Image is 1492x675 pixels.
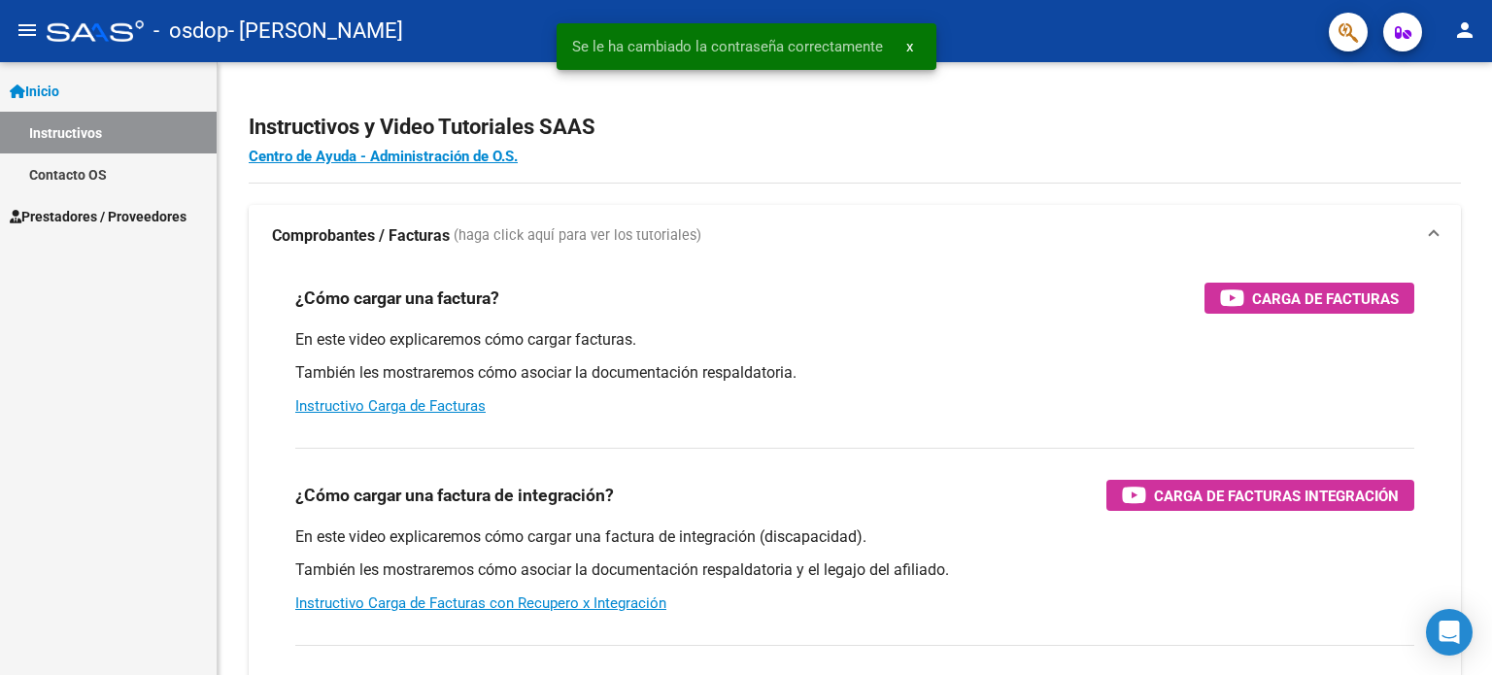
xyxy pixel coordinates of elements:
button: x [891,29,929,64]
a: Instructivo Carga de Facturas con Recupero x Integración [295,594,666,612]
p: En este video explicaremos cómo cargar facturas. [295,329,1414,351]
span: Carga de Facturas Integración [1154,484,1399,508]
button: Carga de Facturas [1204,283,1414,314]
button: Carga de Facturas Integración [1106,480,1414,511]
mat-icon: menu [16,18,39,42]
mat-expansion-panel-header: Comprobantes / Facturas (haga click aquí para ver los tutoriales) [249,205,1461,267]
a: Instructivo Carga de Facturas [295,397,486,415]
h2: Instructivos y Video Tutoriales SAAS [249,109,1461,146]
span: Inicio [10,81,59,102]
span: Carga de Facturas [1252,287,1399,311]
p: En este video explicaremos cómo cargar una factura de integración (discapacidad). [295,526,1414,548]
span: (haga click aquí para ver los tutoriales) [454,225,701,247]
h3: ¿Cómo cargar una factura de integración? [295,482,614,509]
p: También les mostraremos cómo asociar la documentación respaldatoria. [295,362,1414,384]
span: - osdop [153,10,228,52]
a: Centro de Ayuda - Administración de O.S. [249,148,518,165]
span: Prestadores / Proveedores [10,206,186,227]
span: - [PERSON_NAME] [228,10,403,52]
strong: Comprobantes / Facturas [272,225,450,247]
mat-icon: person [1453,18,1476,42]
span: Se le ha cambiado la contraseña correctamente [572,37,883,56]
p: También les mostraremos cómo asociar la documentación respaldatoria y el legajo del afiliado. [295,559,1414,581]
span: x [906,38,913,55]
div: Open Intercom Messenger [1426,609,1473,656]
h3: ¿Cómo cargar una factura? [295,285,499,312]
